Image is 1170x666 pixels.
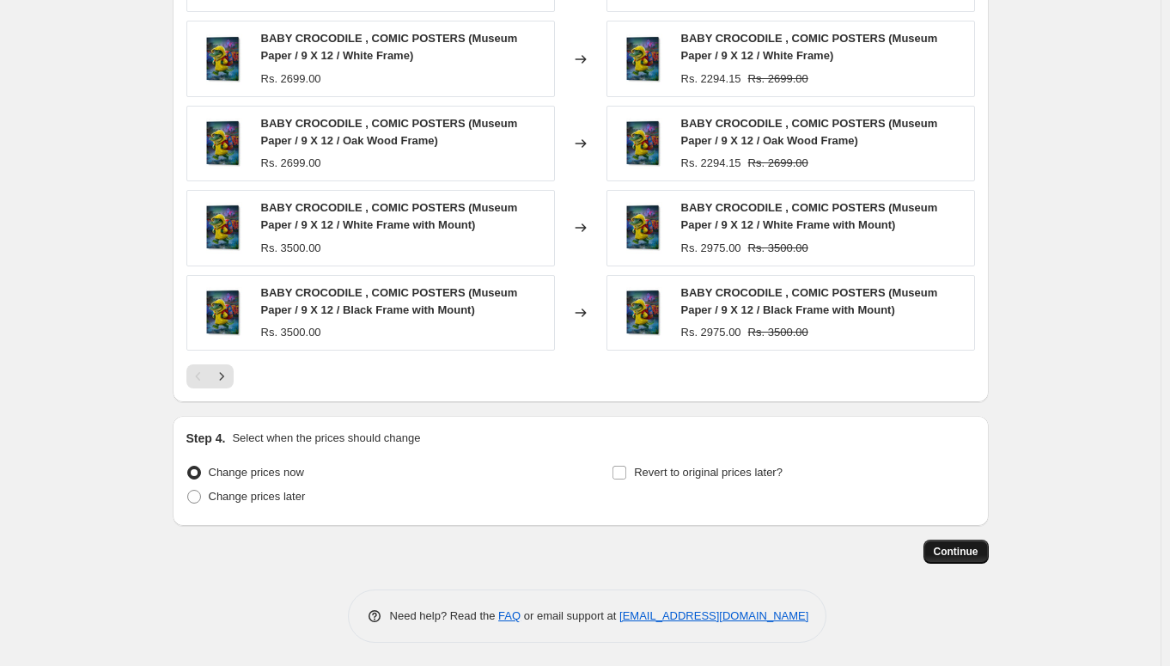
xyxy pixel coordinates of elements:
[390,609,499,622] span: Need help? Read the
[616,202,667,254] img: GALLERYWRAP-resized_53e68796-25f1-46a4-95ad-5aeb26d8d518_80x.jpg
[681,155,741,172] div: Rs. 2294.15
[261,240,321,257] div: Rs. 3500.00
[261,286,518,316] span: BABY CROCODILE , COMIC POSTERS (Museum Paper / 9 X 12 / Black Frame with Mount)
[210,364,234,388] button: Next
[681,32,938,62] span: BABY CROCODILE , COMIC POSTERS (Museum Paper / 9 X 12 / White Frame)
[261,201,518,231] span: BABY CROCODILE , COMIC POSTERS (Museum Paper / 9 X 12 / White Frame with Mount)
[616,34,667,85] img: GALLERYWRAP-resized_53e68796-25f1-46a4-95ad-5aeb26d8d518_80x.jpg
[681,70,741,88] div: Rs. 2294.15
[616,118,667,169] img: GALLERYWRAP-resized_53e68796-25f1-46a4-95ad-5aeb26d8d518_80x.jpg
[261,117,518,147] span: BABY CROCODILE , COMIC POSTERS (Museum Paper / 9 X 12 / Oak Wood Frame)
[634,466,783,479] span: Revert to original prices later?
[196,287,247,339] img: GALLERYWRAP-resized_53e68796-25f1-46a4-95ad-5aeb26d8d518_80x.jpg
[934,545,978,559] span: Continue
[616,287,667,339] img: GALLERYWRAP-resized_53e68796-25f1-46a4-95ad-5aeb26d8d518_80x.jpg
[209,490,306,503] span: Change prices later
[196,34,247,85] img: GALLERYWRAP-resized_53e68796-25f1-46a4-95ad-5aeb26d8d518_80x.jpg
[209,466,304,479] span: Change prices now
[232,430,420,447] p: Select when the prices should change
[681,324,741,341] div: Rs. 2975.00
[748,155,808,172] strike: Rs. 2699.00
[748,324,808,341] strike: Rs. 3500.00
[498,609,521,622] a: FAQ
[748,70,808,88] strike: Rs. 2699.00
[186,430,226,447] h2: Step 4.
[681,201,938,231] span: BABY CROCODILE , COMIC POSTERS (Museum Paper / 9 X 12 / White Frame with Mount)
[748,240,808,257] strike: Rs. 3500.00
[261,324,321,341] div: Rs. 3500.00
[261,70,321,88] div: Rs. 2699.00
[681,286,938,316] span: BABY CROCODILE , COMIC POSTERS (Museum Paper / 9 X 12 / Black Frame with Mount)
[186,364,234,388] nav: Pagination
[261,32,518,62] span: BABY CROCODILE , COMIC POSTERS (Museum Paper / 9 X 12 / White Frame)
[681,240,741,257] div: Rs. 2975.00
[521,609,619,622] span: or email support at
[261,155,321,172] div: Rs. 2699.00
[196,202,247,254] img: GALLERYWRAP-resized_53e68796-25f1-46a4-95ad-5aeb26d8d518_80x.jpg
[681,117,938,147] span: BABY CROCODILE , COMIC POSTERS (Museum Paper / 9 X 12 / Oak Wood Frame)
[196,118,247,169] img: GALLERYWRAP-resized_53e68796-25f1-46a4-95ad-5aeb26d8d518_80x.jpg
[619,609,808,622] a: [EMAIL_ADDRESS][DOMAIN_NAME]
[923,540,989,564] button: Continue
